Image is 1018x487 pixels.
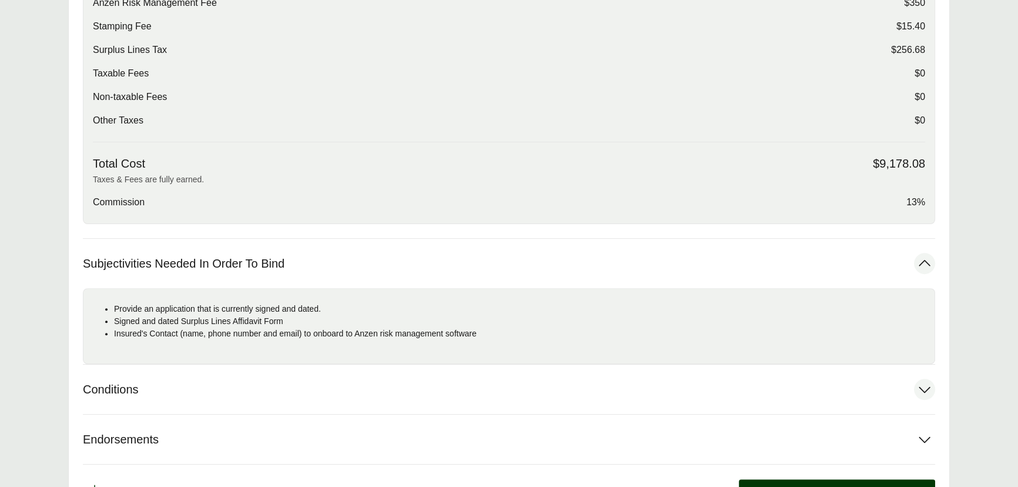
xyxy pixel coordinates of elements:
span: $0 [915,66,925,81]
button: Endorsements [83,415,935,464]
span: Total Cost [93,156,145,171]
span: Stamping Fee [93,19,152,34]
span: Subjectivities Needed In Order To Bind [83,256,284,271]
p: Provide an application that is currently signed and dated. [114,303,925,315]
span: Non-taxable Fees [93,90,167,104]
span: $15.40 [896,19,925,34]
p: Signed and dated Surplus Lines Affidavit Form [114,315,925,328]
button: Subjectivities Needed In Order To Bind [83,239,935,288]
span: Endorsements [83,432,159,447]
p: Taxes & Fees are fully earned. [93,174,925,186]
span: $0 [915,114,925,128]
span: 13% [906,195,925,209]
p: Insured's Contact (name, phone number and email) to onboard to Anzen risk management software [114,328,925,340]
span: Other Taxes [93,114,143,128]
span: Taxable Fees [93,66,149,81]
button: Conditions [83,365,935,414]
span: $256.68 [891,43,925,57]
span: Conditions [83,382,139,397]
span: Surplus Lines Tax [93,43,167,57]
span: Commission [93,195,145,209]
span: $9,178.08 [873,156,925,171]
span: $0 [915,90,925,104]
